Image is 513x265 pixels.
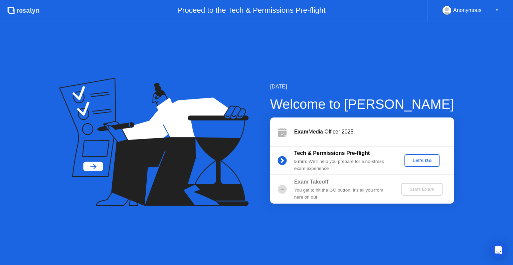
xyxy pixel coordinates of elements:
[294,158,390,172] div: : We’ll help you prepare for a no-stress exam experience
[294,159,306,164] b: 5 min
[404,154,440,167] button: Let's Go
[294,187,390,201] div: You get to hit the GO button! It’s all you from here on out
[294,179,329,185] b: Exam Takeoff
[294,150,370,156] b: Tech & Permissions Pre-flight
[270,83,454,91] div: [DATE]
[407,158,437,163] div: Let's Go
[270,94,454,114] div: Welcome to [PERSON_NAME]
[404,187,440,192] div: Start Exam
[294,129,309,135] b: Exam
[453,6,482,15] div: Anonymous
[495,6,499,15] div: ▼
[294,128,454,136] div: Media Officer 2025
[401,183,443,196] button: Start Exam
[490,242,506,258] div: Open Intercom Messenger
